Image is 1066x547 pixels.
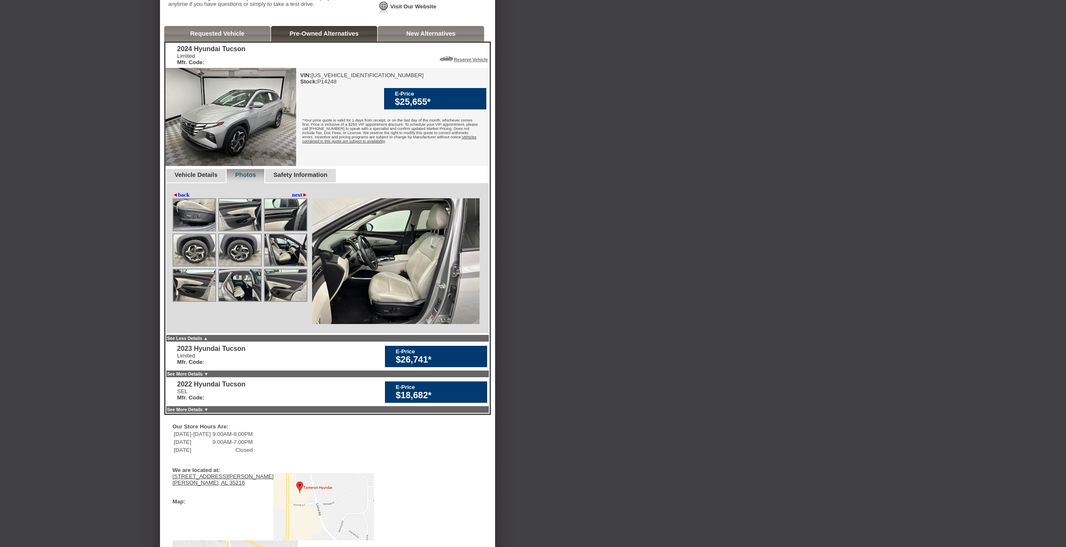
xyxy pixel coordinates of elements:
img: Image.aspx [219,270,261,301]
b: Mfr. Code: [177,59,204,65]
b: Mfr. Code: [177,394,204,401]
a: See More Details ▼ [167,371,209,376]
td: [DATE] [173,446,211,454]
a: Photos [235,171,256,178]
img: Icon_ReserveVehicleCar.png [440,56,453,61]
td: 9:00AM-7:00PM [212,438,253,446]
a: Requested Vehicle [190,30,245,37]
div: E-Price [395,91,482,97]
img: Image.aspx [265,234,307,266]
div: Limited [177,353,245,365]
span: ◄ [173,192,178,198]
img: Image.aspx [173,270,215,301]
b: VIN: [300,72,312,78]
img: Map to Tameron Hyundai [274,473,374,540]
a: Vehicle Details [175,171,218,178]
img: Image.aspx [312,198,480,324]
a: Visit Our Website [390,3,436,10]
div: We are located at: [173,467,370,473]
div: 2023 Hyundai Tucson [177,345,245,353]
a: next► [292,192,308,198]
img: 2024 Hyundai Tucson [165,68,296,166]
div: *Your price quote is valid for 1 days from receipt, or on the last day of the month, whichever co... [296,112,489,152]
img: Icon_VisitWebsite.png [378,1,390,16]
span: ► [302,192,308,198]
img: Image.aspx [173,199,215,231]
u: Vehicles contained in this quote are subject to availability [302,135,477,143]
a: Safety Information [274,171,328,178]
div: E-Price [396,384,483,390]
a: Pre-Owned Alternatives [289,30,359,37]
div: $26,741* [396,355,483,365]
a: ◄back [173,192,190,198]
b: Mfr. Code: [177,359,204,365]
a: See Less Details ▲ [167,336,208,341]
a: [STREET_ADDRESS][PERSON_NAME][PERSON_NAME], AL 35216 [173,473,274,486]
img: Image.aspx [173,234,215,266]
div: $25,655* [395,97,482,107]
img: Image.aspx [265,199,307,231]
img: Image.aspx [265,270,307,301]
b: Stock: [300,78,317,85]
div: [US_VEHICLE_IDENTIFICATION_NUMBER] P14248 [300,72,424,85]
img: Image.aspx [219,234,261,266]
a: See More Details ▼ [167,407,209,412]
div: SEL [177,388,245,401]
div: E-Price [396,348,483,355]
div: Limited [177,53,245,65]
img: Image.aspx [219,199,261,231]
a: Reserve Vehicle [454,57,488,62]
td: [DATE]-[DATE] [173,430,211,438]
td: Closed [212,446,253,454]
td: 9:00AM-8:00PM [212,430,253,438]
div: Our Store Hours Are: [173,423,370,430]
div: 2022 Hyundai Tucson [177,381,245,388]
div: 2024 Hyundai Tucson [177,45,245,53]
td: [DATE] [173,438,211,446]
div: Map: [173,498,186,505]
a: New Alternatives [406,30,456,37]
div: $18,682* [396,390,483,401]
